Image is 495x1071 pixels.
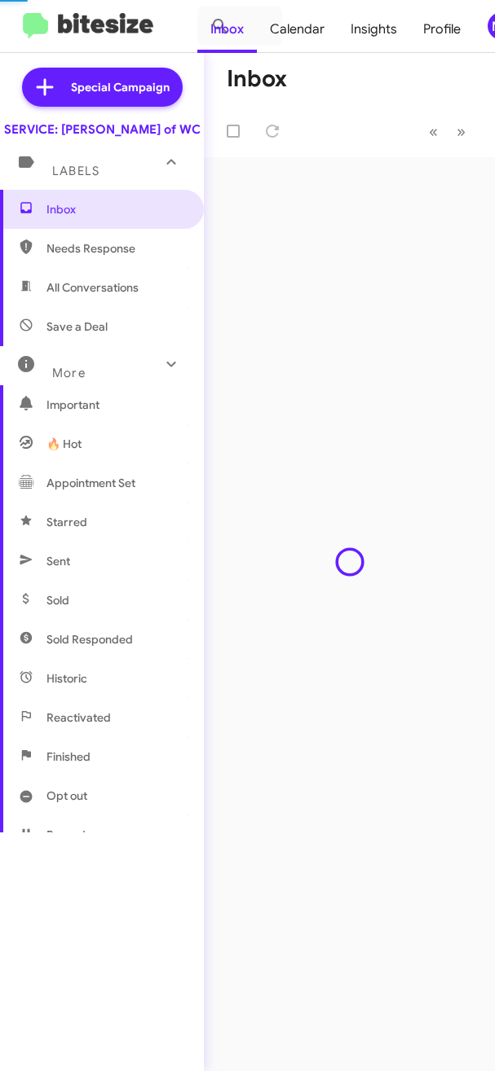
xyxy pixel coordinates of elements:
button: Next [447,115,475,148]
span: Save a Deal [46,318,108,335]
span: Inbox [46,201,185,217]
span: Appointment Set [46,475,135,491]
span: More [52,366,86,380]
span: Starred [46,514,87,530]
span: Reactivated [46,709,111,726]
nav: Page navigation example [420,115,475,148]
span: » [457,121,466,142]
span: « [429,121,438,142]
span: Historic [46,670,87,687]
button: Previous [419,115,448,148]
a: Insights [338,6,410,53]
span: Sent [46,553,70,569]
span: Finished [46,748,91,765]
a: Calendar [257,6,338,53]
a: Inbox [197,6,257,53]
a: Profile [410,6,474,53]
span: Important [46,397,185,413]
span: Needs Response [46,240,185,257]
span: Labels [52,164,99,178]
span: Paused [46,827,86,843]
span: Sold Responded [46,631,133,647]
div: SERVICE: [PERSON_NAME] of WC [4,121,201,138]
span: Sold [46,592,69,608]
h1: Inbox [227,66,287,92]
span: All Conversations [46,279,139,296]
span: Special Campaign [71,79,170,95]
span: Opt out [46,788,87,804]
a: Special Campaign [22,68,183,107]
span: 🔥 Hot [46,436,82,452]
